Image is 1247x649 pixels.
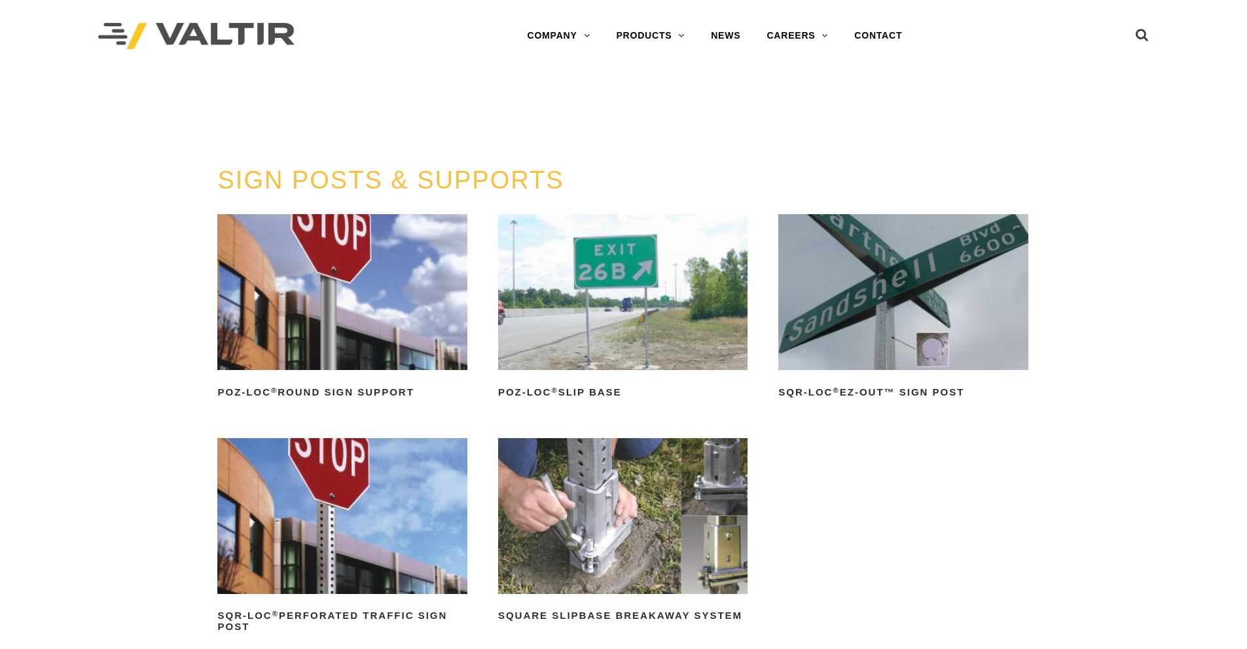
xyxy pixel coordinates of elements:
[217,438,467,637] a: SQR-LOC®Perforated Traffic Sign Post
[217,166,564,194] a: SIGN POSTS & SUPPORTS
[551,386,558,394] sup: ®
[753,23,841,49] a: CAREERS
[98,23,295,50] img: Valtir
[778,382,1028,403] h2: SQR-LOC EZ-Out™ Sign Post
[217,606,467,637] h2: SQR-LOC Perforated Traffic Sign Post
[514,23,603,49] a: COMPANY
[272,610,279,618] sup: ®
[778,214,1028,403] a: SQR-LOC®EZ-Out™ Sign Post
[498,438,748,627] a: Square Slipbase Breakaway System
[217,214,467,403] a: POZ-LOC®Round Sign Support
[498,382,748,403] h2: POZ-LOC Slip Base
[271,386,278,394] sup: ®
[698,23,753,49] a: NEWS
[603,23,698,49] a: PRODUCTS
[841,23,915,49] a: CONTACT
[833,386,839,394] sup: ®
[217,382,467,403] h2: POZ-LOC Round Sign Support
[498,606,748,627] h2: Square Slipbase Breakaway System
[498,214,748,403] a: POZ-LOC®Slip Base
